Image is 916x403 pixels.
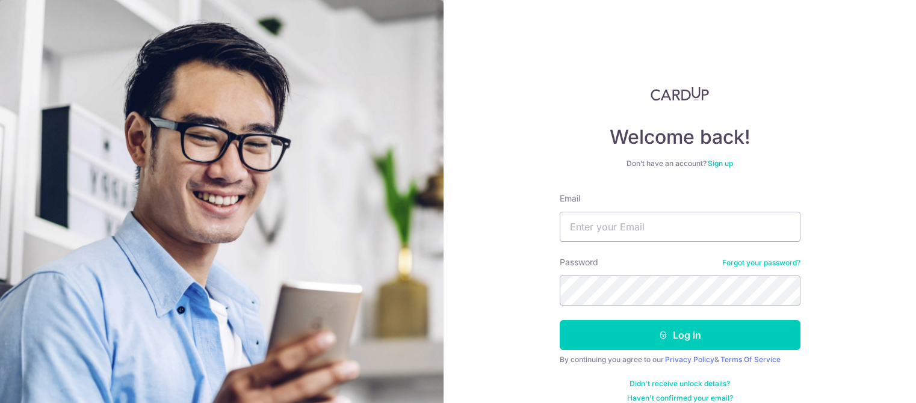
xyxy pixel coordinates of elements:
a: Didn't receive unlock details? [630,379,730,389]
div: Don’t have an account? [560,159,800,168]
button: Log in [560,320,800,350]
label: Email [560,192,580,205]
a: Haven't confirmed your email? [627,393,733,403]
h4: Welcome back! [560,125,800,149]
img: CardUp Logo [651,87,710,101]
a: Forgot your password? [722,258,800,268]
a: Privacy Policy [665,355,714,364]
div: By continuing you agree to our & [560,355,800,365]
a: Sign up [708,159,733,168]
label: Password [560,256,598,268]
a: Terms Of Service [720,355,781,364]
input: Enter your Email [560,212,800,242]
